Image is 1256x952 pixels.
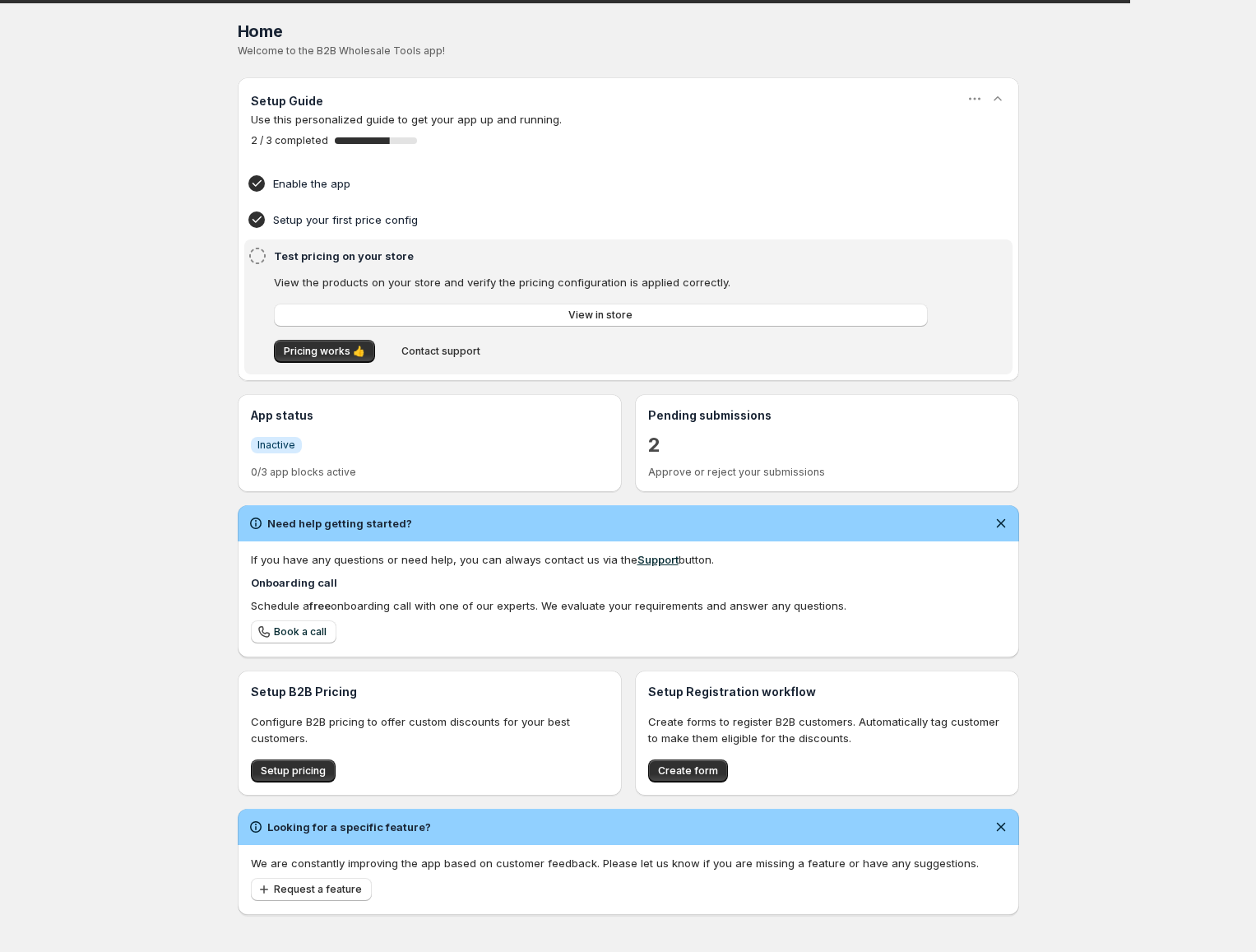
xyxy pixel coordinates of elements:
h3: Setup B2B Pricing [251,684,609,700]
button: Dismiss notification [990,815,1013,838]
h4: Setup your first price config [273,211,933,228]
span: 2 / 3 completed [251,134,328,147]
p: View the products on your store and verify the pricing configuration is applied correctly. [274,274,928,290]
p: Use this personalized guide to get your app up and running. [251,111,1006,128]
a: 2 [648,432,660,458]
div: If you have any questions or need help, you can always contact us via the button. [251,551,1006,568]
h3: Setup Guide [251,93,323,109]
h3: Pending submissions [648,407,1006,424]
button: Dismiss notification [990,512,1013,535]
button: Setup pricing [251,759,336,782]
p: Configure B2B pricing to offer custom discounts for your best customers. [251,713,609,746]
p: Welcome to the B2B Wholesale Tools app! [238,44,1019,58]
h4: Test pricing on your store [274,248,933,264]
span: Contact support [401,345,480,358]
a: InfoInactive [251,436,302,453]
span: Inactive [257,439,295,452]
p: We are constantly improving the app based on customer feedback. Please let us know if you are mis... [251,855,1006,871]
span: Request a feature [274,883,362,896]
h4: Enable the app [273,175,933,192]
h4: Onboarding call [251,574,1006,591]
span: Book a call [274,625,327,639]
button: Request a feature [251,878,372,901]
a: View in store [274,304,928,327]
span: View in store [568,309,633,322]
b: free [309,599,331,612]
span: Setup pricing [261,764,326,778]
h2: Looking for a specific feature? [267,819,431,835]
p: 0/3 app blocks active [251,466,609,479]
span: Pricing works 👍 [284,345,365,358]
button: Pricing works 👍 [274,340,375,363]
h2: Need help getting started? [267,515,412,532]
span: Create form [658,764,718,778]
p: Create forms to register B2B customers. Automatically tag customer to make them eligible for the ... [648,713,1006,746]
button: Create form [648,759,728,782]
button: Contact support [392,340,490,363]
span: Home [238,21,283,41]
a: Book a call [251,620,336,643]
a: Support [637,553,679,566]
p: Approve or reject your submissions [648,466,1006,479]
div: Schedule a onboarding call with one of our experts. We evaluate your requirements and answer any ... [251,597,1006,614]
h3: App status [251,407,609,424]
h3: Setup Registration workflow [648,684,1006,700]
